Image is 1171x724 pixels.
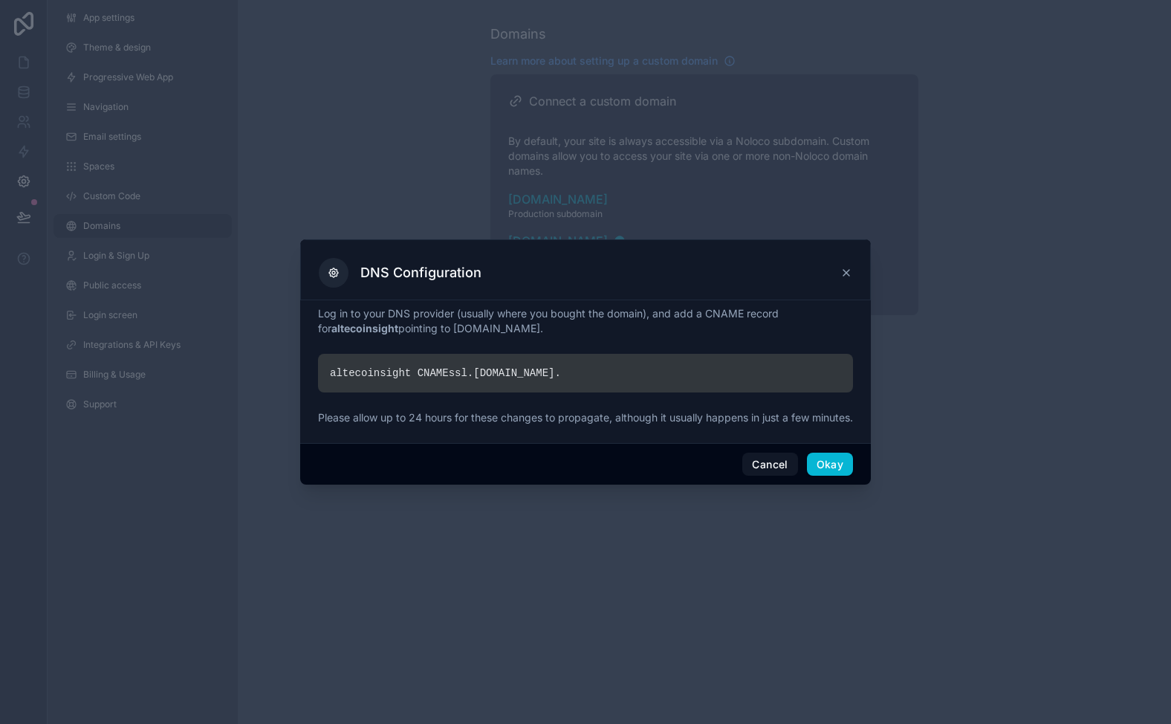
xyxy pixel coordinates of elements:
[360,264,481,282] h3: DNS Configuration
[742,453,797,476] button: Cancel
[331,322,398,334] strong: altecoinsight
[318,354,853,392] div: altecoinsight CNAME ssl. [DOMAIN_NAME] .
[318,306,853,336] p: Log in to your DNS provider (usually where you bought the domain), and add a CNAME record for poi...
[318,410,853,425] p: Please allow up to 24 hours for these changes to propagate, although it usually happens in just a...
[807,453,853,476] button: Okay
